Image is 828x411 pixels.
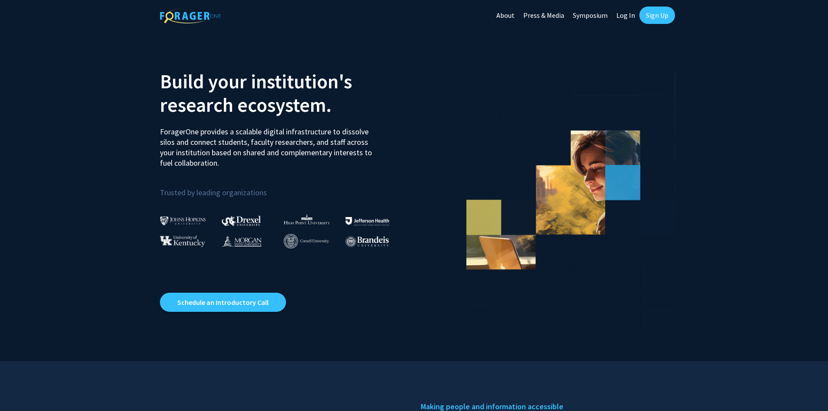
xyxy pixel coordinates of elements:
img: Morgan State University [222,235,262,247]
img: Johns Hopkins University [160,216,206,225]
a: Sign Up [639,7,675,24]
p: Trusted by leading organizations [160,175,408,199]
img: ForagerOne Logo [160,8,221,23]
img: High Point University [284,214,330,224]
a: Opens in a new tab [160,293,286,312]
img: Drexel University [222,216,261,226]
iframe: Chat [7,372,37,404]
h2: Build your institution's research ecosystem. [160,70,408,117]
img: Brandeis University [346,236,389,247]
img: Thomas Jefferson University [346,217,389,225]
p: ForagerOne provides a scalable digital infrastructure to dissolve silos and connect students, fac... [160,120,378,168]
img: University of Kentucky [160,235,205,247]
img: Cornell University [284,234,329,248]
